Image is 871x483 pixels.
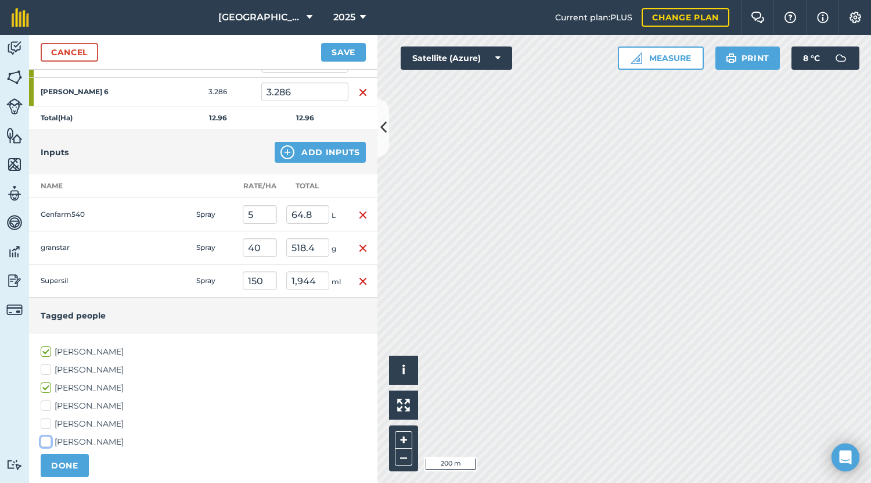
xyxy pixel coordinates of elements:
[218,10,302,24] span: [GEOGRAPHIC_DATA]
[6,156,23,173] img: svg+xml;base64,PHN2ZyB4bWxucz0iaHR0cDovL3d3dy53My5vcmcvMjAwMC9zdmciIHdpZHRoPSI1NiIgaGVpZ2h0PSI2MC...
[192,198,238,231] td: Spray
[6,272,23,289] img: svg+xml;base64,PD94bWwgdmVyc2lvbj0iMS4wIiBlbmNvZGluZz0idXRmLTgiPz4KPCEtLSBHZW5lcmF0b3I6IEFkb2JlIE...
[555,11,632,24] span: Current plan : PLUS
[397,399,410,412] img: Four arrows, one pointing top left, one top right, one bottom right and the last bottom left
[395,431,412,449] button: +
[29,198,145,231] td: Genfarm540
[333,10,355,24] span: 2025
[726,51,737,65] img: svg+xml;base64,PHN2ZyB4bWxucz0iaHR0cDovL3d3dy53My5vcmcvMjAwMC9zdmciIHdpZHRoPSIxOSIgaGVpZ2h0PSIyNC...
[192,264,238,298] td: Spray
[631,52,642,64] img: Ruler icon
[848,12,862,23] img: A cog icon
[296,113,314,122] strong: 12.96
[401,46,512,70] button: Satellite (Azure)
[192,231,238,264] td: Spray
[41,436,366,448] label: [PERSON_NAME]
[6,69,23,86] img: svg+xml;base64,PHN2ZyB4bWxucz0iaHR0cDovL3d3dy53My5vcmcvMjAwMC9zdmciIHdpZHRoPSI1NiIgaGVpZ2h0PSI2MC...
[282,174,348,198] th: Total
[41,400,366,412] label: [PERSON_NAME]
[358,241,368,255] img: svg+xml;base64,PHN2ZyB4bWxucz0iaHR0cDovL3d3dy53My5vcmcvMjAwMC9zdmciIHdpZHRoPSIxNiIgaGVpZ2h0PSIyNC...
[791,46,859,70] button: 8 °C
[41,364,366,376] label: [PERSON_NAME]
[6,302,23,318] img: svg+xml;base64,PD94bWwgdmVyc2lvbj0iMS4wIiBlbmNvZGluZz0idXRmLTgiPz4KPCEtLSBHZW5lcmF0b3I6IEFkb2JlIE...
[6,127,23,144] img: svg+xml;base64,PHN2ZyB4bWxucz0iaHR0cDovL3d3dy53My5vcmcvMjAwMC9zdmciIHdpZHRoPSI1NiIgaGVpZ2h0PSI2MC...
[618,46,704,70] button: Measure
[41,113,73,122] strong: Total ( Ha )
[41,418,366,430] label: [PERSON_NAME]
[41,382,366,394] label: [PERSON_NAME]
[783,12,797,23] img: A question mark icon
[280,145,294,159] img: svg+xml;base64,PHN2ZyB4bWxucz0iaHR0cDovL3d3dy53My5vcmcvMjAwMC9zdmciIHdpZHRoPSIxNCIgaGVpZ2h0PSIyNC...
[6,98,23,115] img: svg+xml;base64,PD94bWwgdmVyc2lvbj0iMS4wIiBlbmNvZGluZz0idXRmLTgiPz4KPCEtLSBHZW5lcmF0b3I6IEFkb2JlIE...
[41,346,366,358] label: [PERSON_NAME]
[389,356,418,385] button: i
[832,443,859,471] div: Open Intercom Messenger
[715,46,780,70] button: Print
[282,231,348,264] td: g
[41,146,69,159] h4: Inputs
[174,78,261,106] td: 3.286
[817,10,829,24] img: svg+xml;base64,PHN2ZyB4bWxucz0iaHR0cDovL3d3dy53My5vcmcvMjAwMC9zdmciIHdpZHRoPSIxNyIgaGVpZ2h0PSIxNy...
[238,174,282,198] th: Rate/ Ha
[275,142,366,163] button: Add Inputs
[402,363,405,377] span: i
[41,454,89,477] button: DONE
[6,214,23,231] img: svg+xml;base64,PD94bWwgdmVyc2lvbj0iMS4wIiBlbmNvZGluZz0idXRmLTgiPz4KPCEtLSBHZW5lcmF0b3I6IEFkb2JlIE...
[6,459,23,470] img: svg+xml;base64,PD94bWwgdmVyc2lvbj0iMS4wIiBlbmNvZGluZz0idXRmLTgiPz4KPCEtLSBHZW5lcmF0b3I6IEFkb2JlIE...
[282,198,348,231] td: L
[6,243,23,260] img: svg+xml;base64,PD94bWwgdmVyc2lvbj0iMS4wIiBlbmNvZGluZz0idXRmLTgiPz4KPCEtLSBHZW5lcmF0b3I6IEFkb2JlIE...
[12,8,29,27] img: fieldmargin Logo
[395,449,412,466] button: –
[6,185,23,202] img: svg+xml;base64,PD94bWwgdmVyc2lvbj0iMS4wIiBlbmNvZGluZz0idXRmLTgiPz4KPCEtLSBHZW5lcmF0b3I6IEFkb2JlIE...
[41,43,98,62] a: Cancel
[642,8,729,27] a: Change plan
[29,264,145,298] td: Supersil
[358,274,368,288] img: svg+xml;base64,PHN2ZyB4bWxucz0iaHR0cDovL3d3dy53My5vcmcvMjAwMC9zdmciIHdpZHRoPSIxNiIgaGVpZ2h0PSIyNC...
[829,46,852,70] img: svg+xml;base64,PD94bWwgdmVyc2lvbj0iMS4wIiBlbmNvZGluZz0idXRmLTgiPz4KPCEtLSBHZW5lcmF0b3I6IEFkb2JlIE...
[358,85,368,99] img: svg+xml;base64,PHN2ZyB4bWxucz0iaHR0cDovL3d3dy53My5vcmcvMjAwMC9zdmciIHdpZHRoPSIxNiIgaGVpZ2h0PSIyNC...
[41,87,131,96] strong: [PERSON_NAME] 6
[41,309,366,322] h4: Tagged people
[6,40,23,57] img: svg+xml;base64,PD94bWwgdmVyc2lvbj0iMS4wIiBlbmNvZGluZz0idXRmLTgiPz4KPCEtLSBHZW5lcmF0b3I6IEFkb2JlIE...
[751,12,765,23] img: Two speech bubbles overlapping with the left bubble in the forefront
[209,113,227,122] strong: 12.96
[803,46,820,70] span: 8 ° C
[29,231,145,264] td: granstar
[358,208,368,222] img: svg+xml;base64,PHN2ZyB4bWxucz0iaHR0cDovL3d3dy53My5vcmcvMjAwMC9zdmciIHdpZHRoPSIxNiIgaGVpZ2h0PSIyNC...
[321,43,366,62] button: Save
[29,174,145,198] th: Name
[282,264,348,298] td: ml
